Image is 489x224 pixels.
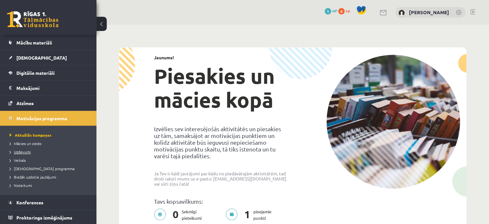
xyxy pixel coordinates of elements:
span: 0 [338,8,345,15]
span: Atzīmes [16,100,34,106]
span: Biežāk uzdotie jautājumi [10,174,56,180]
p: Sekmīgi pieteikumi [154,209,205,221]
h1: Piesakies un mācies kopā [154,64,288,112]
span: Mācies un ziedo [10,141,41,146]
span: Konferences [16,200,43,205]
p: pieejamie punkti [226,209,275,221]
span: Noteikumi [10,183,32,188]
a: Rīgas 1. Tālmācības vidusskola [7,11,59,27]
a: Noteikumi [10,182,90,188]
a: Maksājumi [8,81,88,95]
span: [DEMOGRAPHIC_DATA] programma [10,166,75,171]
img: campaign-image-1c4f3b39ab1f89d1fca25a8facaab35ebc8e40cf20aedba61fd73fb4233361ac.png [326,55,460,189]
span: 0 [169,209,182,221]
span: Proktoringa izmēģinājums [16,215,72,220]
a: 1 mP [325,8,337,13]
img: Marija Nicmane [398,10,405,16]
a: [PERSON_NAME] [409,9,449,15]
span: Mācību materiāli [16,40,52,45]
a: Biežāk uzdotie jautājumi [10,174,90,180]
a: Mācies un ziedo [10,141,90,146]
p: Tavs kopsavilkums: [154,198,288,205]
span: Aktuālās kampaņas [10,132,51,138]
span: [DEMOGRAPHIC_DATA] [16,55,67,61]
a: Motivācijas programma [8,111,88,126]
span: Motivācijas programma [16,115,67,121]
span: Uzdevumi [10,149,31,154]
strong: Jaunums! [154,54,174,60]
span: 1 [241,209,253,221]
a: Mācību materiāli [8,35,88,50]
p: Izvēlies sev interesējošās aktivitātēs un piesakies uz tām, samaksājot ar motivācijas punktiem un... [154,125,288,159]
a: Aktuālās kampaņas [10,132,90,138]
a: Veikals [10,157,90,163]
a: [DEMOGRAPHIC_DATA] programma [10,166,90,171]
a: Digitālie materiāli [8,65,88,80]
span: xp [346,8,350,13]
span: 1 [325,8,331,15]
a: 0 xp [338,8,353,13]
a: Konferences [8,195,88,210]
span: Digitālie materiāli [16,70,55,76]
a: [DEMOGRAPHIC_DATA] [8,50,88,65]
a: Atzīmes [8,96,88,111]
span: mP [332,8,337,13]
span: Veikals [10,158,26,163]
a: Uzdevumi [10,149,90,155]
p: Ja Tev ir kādi jautājumi par kādu no piedāvātajām aktivitātēm, tad droši raksti mums uz e-pastu: ... [154,171,288,186]
legend: Maksājumi [16,81,88,95]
